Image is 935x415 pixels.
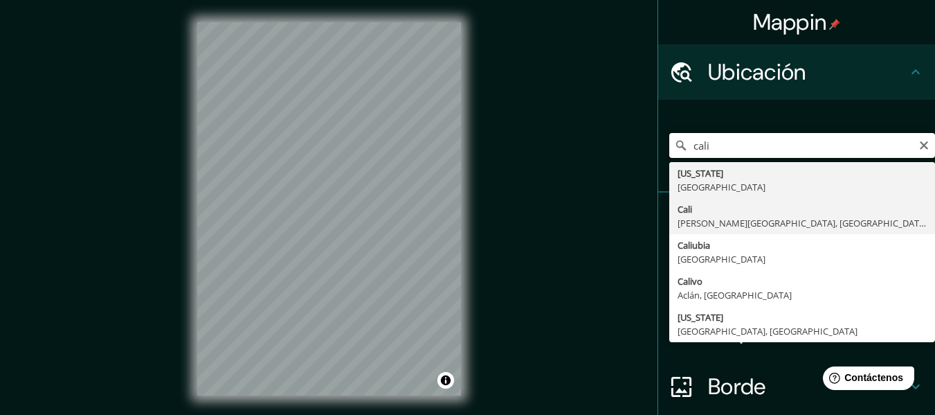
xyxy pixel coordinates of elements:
[678,275,702,288] font: Calivo
[669,133,935,158] input: Elige tu ciudad o zona
[658,303,935,359] div: Disposición
[678,167,723,179] font: [US_STATE]
[753,8,827,37] font: Mappin
[658,359,935,414] div: Borde
[678,239,710,251] font: Caliubia
[812,361,920,400] iframe: Lanzador de widgets de ayuda
[918,138,929,151] button: Claro
[678,253,765,265] font: [GEOGRAPHIC_DATA]
[437,372,454,389] button: Activar o desactivar atribución
[678,217,927,229] font: [PERSON_NAME][GEOGRAPHIC_DATA], [GEOGRAPHIC_DATA]
[829,19,840,30] img: pin-icon.png
[708,58,806,87] font: Ubicación
[197,22,461,396] canvas: Mapa
[658,44,935,100] div: Ubicación
[678,289,792,301] font: Aclán, [GEOGRAPHIC_DATA]
[678,311,723,324] font: [US_STATE]
[678,203,692,215] font: Cali
[678,181,765,193] font: [GEOGRAPHIC_DATA]
[658,193,935,248] div: Patas
[658,248,935,303] div: Estilo
[708,372,766,401] font: Borde
[678,325,857,337] font: [GEOGRAPHIC_DATA], [GEOGRAPHIC_DATA]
